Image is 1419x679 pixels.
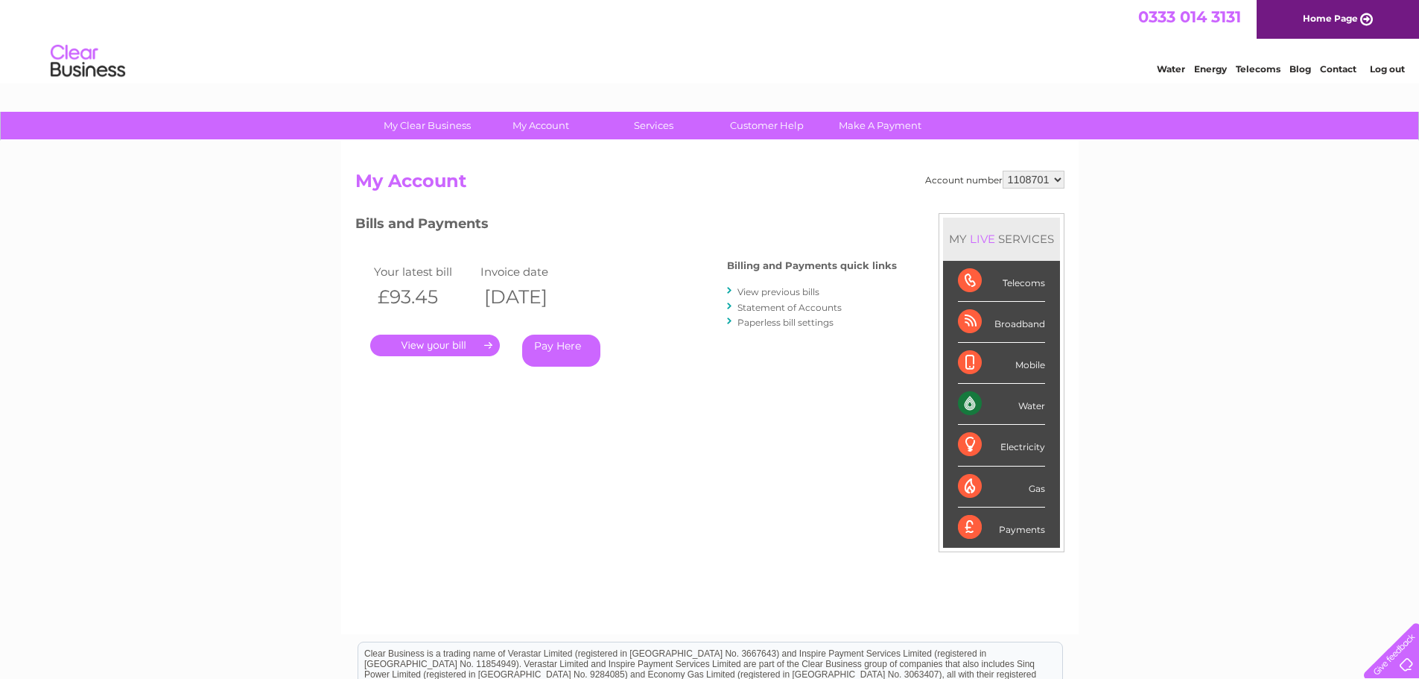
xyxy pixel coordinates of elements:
[355,171,1064,199] h2: My Account
[1157,63,1185,75] a: Water
[358,8,1062,72] div: Clear Business is a trading name of Verastar Limited (registered in [GEOGRAPHIC_DATA] No. 3667643...
[1289,63,1311,75] a: Blog
[737,302,842,313] a: Statement of Accounts
[479,112,602,139] a: My Account
[958,467,1045,508] div: Gas
[477,262,584,282] td: Invoice date
[925,171,1064,189] div: Account number
[1320,63,1356,75] a: Contact
[1138,7,1241,26] a: 0333 014 3131
[737,317,834,328] a: Paperless bill settings
[522,335,600,367] a: Pay Here
[958,425,1045,466] div: Electricity
[477,282,584,312] th: [DATE]
[1236,63,1280,75] a: Telecoms
[50,39,126,84] img: logo.png
[967,232,998,246] div: LIVE
[355,213,897,239] h3: Bills and Payments
[1370,63,1405,75] a: Log out
[1194,63,1227,75] a: Energy
[958,384,1045,425] div: Water
[727,260,897,271] h4: Billing and Payments quick links
[705,112,828,139] a: Customer Help
[958,302,1045,343] div: Broadband
[958,508,1045,548] div: Payments
[958,343,1045,384] div: Mobile
[737,286,819,297] a: View previous bills
[370,282,477,312] th: £93.45
[592,112,715,139] a: Services
[819,112,942,139] a: Make A Payment
[370,262,477,282] td: Your latest bill
[366,112,489,139] a: My Clear Business
[958,261,1045,302] div: Telecoms
[943,218,1060,260] div: MY SERVICES
[370,335,500,356] a: .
